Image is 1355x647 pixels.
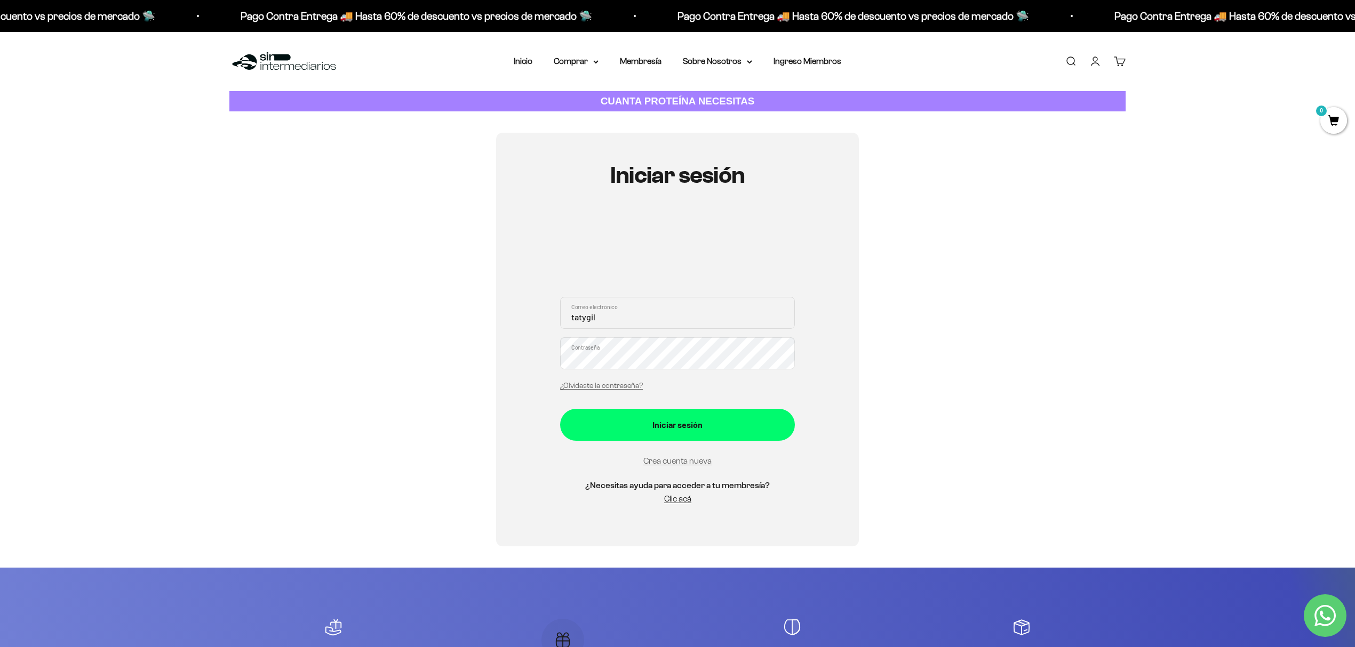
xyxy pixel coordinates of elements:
[560,163,795,188] h1: Iniciar sesión
[560,382,643,390] a: ¿Olvidaste la contraseña?
[1320,116,1347,127] a: 0
[683,54,752,68] summary: Sobre Nosotros
[241,7,592,25] p: Pago Contra Entrega 🚚 Hasta 60% de descuento vs precios de mercado 🛸
[1315,104,1328,117] mark: 0
[664,494,691,503] a: Clic acá
[560,479,795,492] h5: ¿Necesitas ayuda para acceder a tu membresía?
[601,95,755,107] strong: CUANTA PROTEÍNA NECESITAS
[643,456,712,465] a: Crea cuenta nueva
[620,56,661,66] a: Membresía
[560,220,795,284] iframe: Social Login Buttons
[581,418,774,432] div: Iniciar sesión
[560,409,795,441] button: Iniciar sesión
[678,7,1029,25] p: Pago Contra Entrega 🚚 Hasta 60% de descuento vs precios de mercado 🛸
[514,56,532,66] a: Inicio
[229,91,1126,112] a: CUANTA PROTEÍNA NECESITAS
[554,54,599,68] summary: Comprar
[774,56,841,66] a: Ingreso Miembros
